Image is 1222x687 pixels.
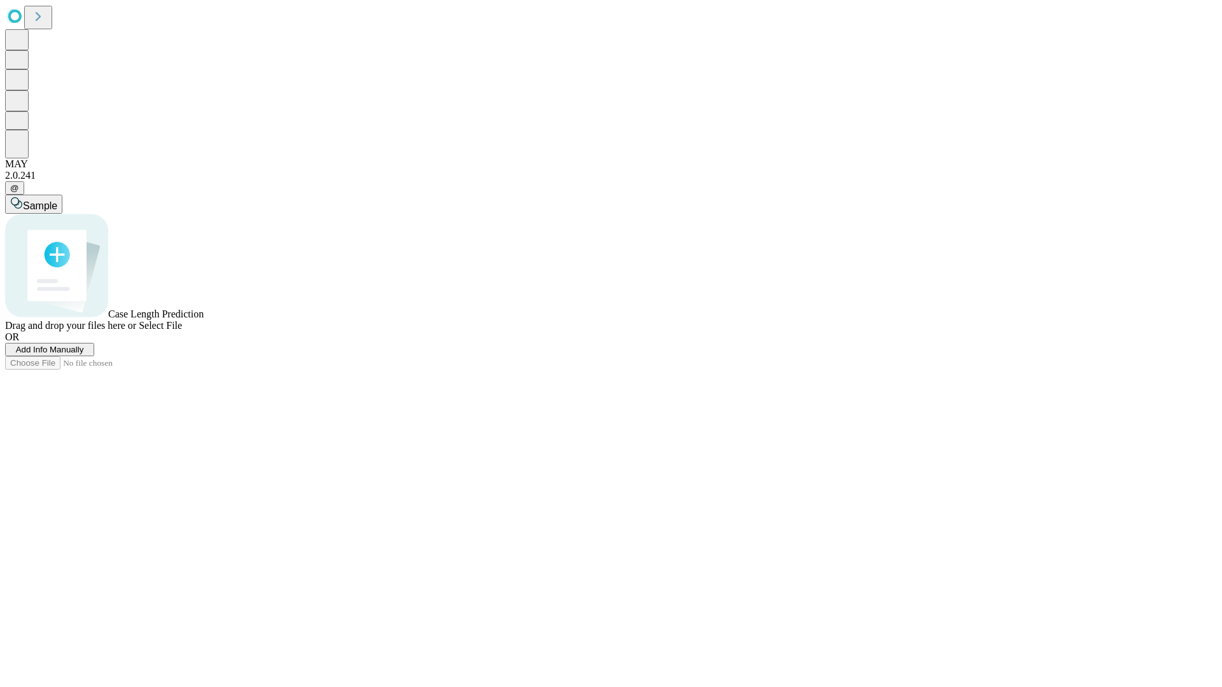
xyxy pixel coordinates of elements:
button: Sample [5,195,62,214]
div: 2.0.241 [5,170,1217,181]
span: Drag and drop your files here or [5,320,136,331]
span: OR [5,331,19,342]
div: MAY [5,158,1217,170]
button: @ [5,181,24,195]
span: Case Length Prediction [108,309,204,319]
span: Add Info Manually [16,345,84,354]
span: Sample [23,200,57,211]
button: Add Info Manually [5,343,94,356]
span: Select File [139,320,182,331]
span: @ [10,183,19,193]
